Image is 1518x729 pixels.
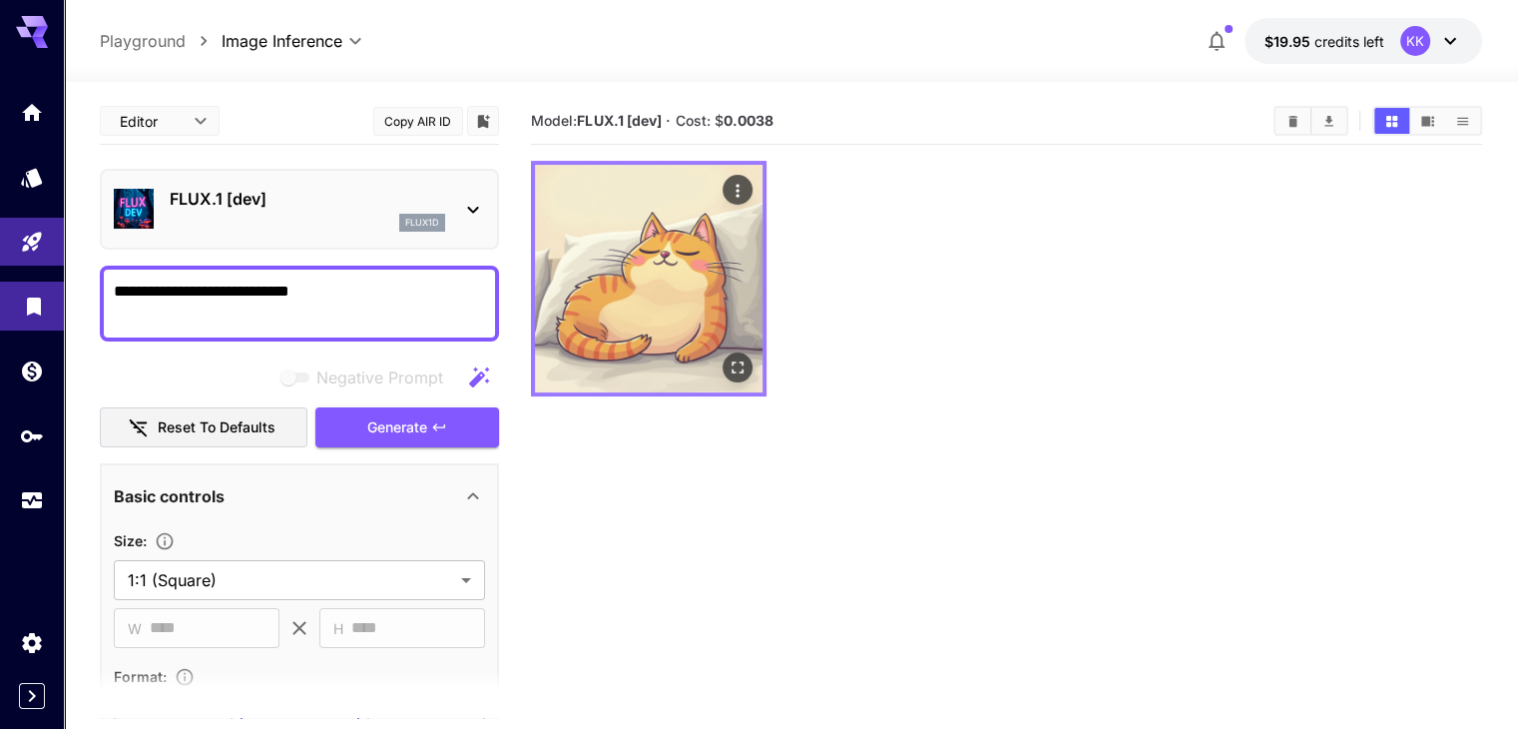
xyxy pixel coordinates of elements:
[19,683,45,709] button: Expand sidebar
[20,165,44,190] div: Models
[666,109,671,133] p: ·
[367,415,427,440] span: Generate
[1273,106,1348,136] div: Clear AllDownload All
[114,472,485,520] div: Basic controls
[1410,108,1445,134] button: Show media in video view
[1245,18,1482,64] button: $19.9452KK
[20,359,44,383] div: Wallet
[1372,106,1482,136] div: Show media in grid viewShow media in video viewShow media in list view
[1400,26,1430,56] div: KK
[100,29,186,53] a: Playground
[20,630,44,655] div: Settings
[114,532,147,549] span: Size :
[100,407,307,448] button: Reset to defaults
[20,230,44,255] div: Playground
[276,364,459,389] span: Negative prompts are not compatible with the selected model.
[1275,108,1310,134] button: Clear All
[100,29,222,53] nav: breadcrumb
[114,484,225,508] p: Basic controls
[723,353,753,382] div: Open in fullscreen
[577,112,661,129] b: FLUX.1 [dev]
[531,112,661,129] span: Model:
[333,617,343,640] span: H
[373,107,463,136] button: Copy AIR ID
[315,407,499,448] button: Generate
[1311,108,1346,134] button: Download All
[120,111,182,132] span: Editor
[474,109,492,133] button: Add to library
[128,568,453,592] span: 1:1 (Square)
[170,187,445,211] p: FLUX.1 [dev]
[405,216,439,230] p: flux1d
[1445,108,1480,134] button: Show media in list view
[1374,108,1409,134] button: Show media in grid view
[723,175,753,205] div: Actions
[316,365,443,389] span: Negative Prompt
[1265,31,1384,52] div: $19.9452
[1265,33,1314,50] span: $19.95
[222,29,342,53] span: Image Inference
[676,112,773,129] span: Cost: $
[114,179,485,240] div: FLUX.1 [dev]flux1d
[22,288,46,313] div: Library
[1314,33,1384,50] span: credits left
[147,531,183,551] button: Adjust the dimensions of the generated image by specifying its width and height in pixels, or sel...
[724,112,773,129] b: 0.0038
[20,100,44,125] div: Home
[535,165,762,392] img: Z
[128,617,142,640] span: W
[20,488,44,513] div: Usage
[20,423,44,448] div: API Keys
